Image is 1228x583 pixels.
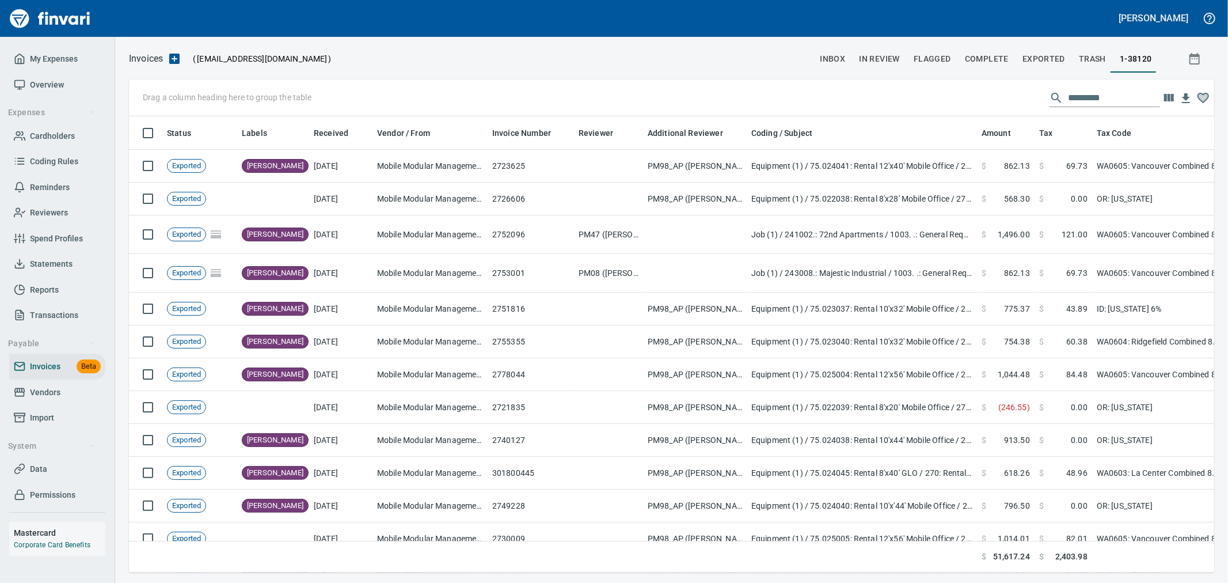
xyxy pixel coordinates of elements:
[859,52,900,66] span: In Review
[1004,193,1030,205] span: 568.30
[643,457,747,490] td: PM98_AP ([PERSON_NAME], [PERSON_NAME])
[9,123,105,149] a: Cardholders
[309,325,372,358] td: [DATE]
[488,325,574,358] td: 2755355
[982,434,986,446] span: $
[1039,551,1044,563] span: $
[1039,336,1044,347] span: $
[488,523,574,555] td: 2730009
[747,183,977,215] td: Equipment (1) / 75.022038: Rental 8'x28' Mobile Office / 270: Rental Invoice / 6: Rental
[168,533,206,544] span: Exported
[747,150,977,183] td: Equipment (1) / 75.024041: Rental 12'x40' Mobile Office / 270: Rental Invoice / 6: Rental
[309,358,372,391] td: [DATE]
[3,436,100,457] button: System
[309,424,372,457] td: [DATE]
[579,126,613,140] span: Reviewer
[30,385,60,400] span: Vendors
[643,424,747,457] td: PM98_AP ([PERSON_NAME], [PERSON_NAME])
[1071,193,1088,205] span: 0.00
[30,411,54,425] span: Import
[309,254,372,293] td: [DATE]
[309,523,372,555] td: [DATE]
[186,53,332,65] p: ( )
[377,126,430,140] span: Vendor / From
[982,551,986,563] span: $
[309,150,372,183] td: [DATE]
[30,488,75,502] span: Permissions
[1039,434,1044,446] span: $
[30,462,47,476] span: Data
[242,435,308,446] span: [PERSON_NAME]
[372,215,488,254] td: Mobile Modular Management Corporation (1-38120)
[1119,12,1188,24] h5: [PERSON_NAME]
[747,254,977,293] td: Job (1) / 243008.: Majestic Industrial / 1003. .: General Requirements / 5: Other
[488,183,574,215] td: 2726606
[30,283,59,297] span: Reports
[129,52,163,66] nav: breadcrumb
[168,194,206,205] span: Exported
[747,215,977,254] td: Job (1) / 241002.: 72nd Apartments / 1003. .: General Requirements / 5: Other
[309,490,372,523] td: [DATE]
[168,369,206,380] span: Exported
[168,268,206,279] span: Exported
[242,501,308,512] span: [PERSON_NAME]
[9,72,105,98] a: Overview
[1039,402,1044,413] span: $
[242,336,308,347] span: [PERSON_NAME]
[982,160,986,172] span: $
[1004,434,1030,446] span: 913.50
[1004,267,1030,279] span: 862.13
[1004,500,1030,512] span: 796.50
[579,126,628,140] span: Reviewer
[372,391,488,424] td: Mobile Modular Management Corporation (1-38120)
[372,490,488,523] td: Mobile Modular Management Corporation (1-38120)
[1039,369,1044,380] span: $
[242,161,308,172] span: [PERSON_NAME]
[1039,126,1052,140] span: Tax
[314,126,363,140] span: Received
[643,150,747,183] td: PM98_AP ([PERSON_NAME], [PERSON_NAME])
[242,304,308,315] span: [PERSON_NAME]
[9,149,105,175] a: Coding Rules
[747,325,977,358] td: Equipment (1) / 75.023040: Rental 10'x32' Mobile Office / 270: Rental Invoice / 6: Rental
[1066,303,1088,315] span: 43.89
[7,5,93,32] a: Finvari
[1071,500,1088,512] span: 0.00
[14,527,105,539] h6: Mastercard
[242,126,267,140] span: Labels
[168,435,206,446] span: Exported
[993,551,1030,563] span: 51,617.24
[30,154,78,169] span: Coding Rules
[168,229,206,240] span: Exported
[30,206,68,220] span: Reviewers
[1066,369,1088,380] span: 84.48
[982,402,986,413] span: $
[168,336,206,347] span: Exported
[30,308,78,323] span: Transactions
[1066,267,1088,279] span: 69.73
[1071,402,1088,413] span: 0.00
[643,293,747,325] td: PM98_AP ([PERSON_NAME], [PERSON_NAME])
[747,293,977,325] td: Equipment (1) / 75.023037: Rental 10'x32' Mobile Office / 270: Rental Invoice / 6: Rental
[14,541,90,549] a: Corporate Card Benefits
[998,369,1030,380] span: 1,044.48
[1004,303,1030,315] span: 775.37
[206,229,226,238] span: Pages Split
[1097,126,1131,140] span: Tax Code
[751,126,812,140] span: Coding / Subject
[309,457,372,490] td: [DATE]
[982,267,986,279] span: $
[168,161,206,172] span: Exported
[1039,303,1044,315] span: $
[1160,89,1177,107] button: Choose columns to display
[1195,89,1212,107] button: Column choices favorited. Click to reset to default
[914,52,951,66] span: Flagged
[643,391,747,424] td: PM98_AP ([PERSON_NAME], [PERSON_NAME])
[30,180,70,195] span: Reminders
[9,200,105,226] a: Reviewers
[648,126,738,140] span: Additional Reviewer
[9,251,105,277] a: Statements
[167,126,206,140] span: Status
[372,293,488,325] td: Mobile Modular Management Corporation (1-38120)
[982,336,986,347] span: $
